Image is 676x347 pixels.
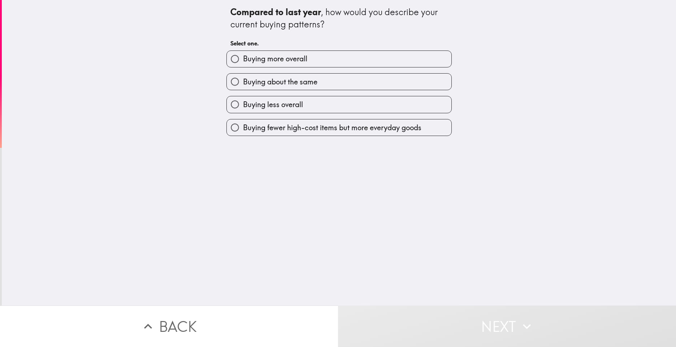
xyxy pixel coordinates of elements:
[243,123,421,133] span: Buying fewer high-cost items but more everyday goods
[338,306,676,347] button: Next
[227,96,451,113] button: Buying less overall
[227,74,451,90] button: Buying about the same
[230,6,448,30] div: , how would you describe your current buying patterns?
[243,77,317,87] span: Buying about the same
[243,54,307,64] span: Buying more overall
[243,100,303,110] span: Buying less overall
[227,119,451,136] button: Buying fewer high-cost items but more everyday goods
[227,51,451,67] button: Buying more overall
[230,39,448,47] h6: Select one.
[230,6,321,17] b: Compared to last year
